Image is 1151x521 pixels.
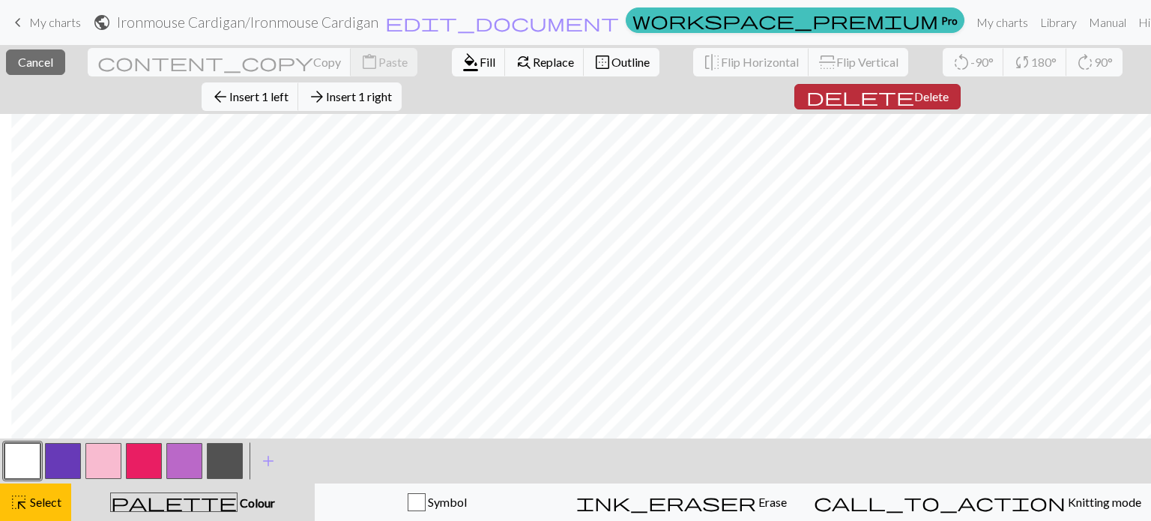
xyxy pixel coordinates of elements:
span: Select [28,495,61,509]
a: Pro [626,7,964,33]
button: Replace [505,48,584,76]
span: border_outer [593,52,611,73]
span: Copy [313,55,341,69]
button: Knitting mode [804,484,1151,521]
button: 90° [1066,48,1123,76]
span: Erase [756,495,787,509]
span: delete [806,86,914,107]
a: Manual [1083,7,1132,37]
button: Insert 1 right [298,82,402,111]
button: Colour [71,484,315,521]
button: Cancel [6,49,65,75]
button: Symbol [315,484,560,521]
a: My charts [9,10,81,35]
button: Copy [88,48,351,76]
button: Erase [559,484,804,521]
span: arrow_forward [308,86,326,107]
button: Fill [452,48,506,76]
span: Insert 1 right [326,89,392,103]
button: -90° [943,48,1004,76]
button: Delete [794,84,961,109]
span: -90° [970,55,994,69]
span: call_to_action [814,492,1066,513]
span: Colour [238,496,275,510]
span: palette [111,492,237,513]
span: Insert 1 left [229,89,288,103]
span: 90° [1094,55,1113,69]
button: Insert 1 left [202,82,299,111]
span: 180° [1031,55,1057,69]
span: find_replace [515,52,533,73]
span: Flip Horizontal [721,55,799,69]
span: add [259,451,277,472]
span: content_copy [97,52,313,73]
button: Outline [584,48,659,76]
span: format_color_fill [462,52,480,73]
span: ink_eraser [576,492,756,513]
span: My charts [29,15,81,29]
span: Fill [480,55,495,69]
button: Flip Vertical [809,48,908,76]
span: rotate_left [952,52,970,73]
span: Delete [914,89,949,103]
span: Outline [611,55,650,69]
span: arrow_back [211,86,229,107]
button: 180° [1003,48,1067,76]
span: highlight_alt [10,492,28,513]
span: keyboard_arrow_left [9,12,27,33]
span: edit_document [385,12,619,33]
span: Replace [533,55,574,69]
span: flip [703,52,721,73]
a: My charts [970,7,1034,37]
span: Symbol [426,495,467,509]
span: public [93,12,111,33]
button: Flip Horizontal [693,48,809,76]
span: Cancel [18,55,53,69]
span: sync [1013,52,1031,73]
span: workspace_premium [632,10,938,31]
span: rotate_right [1076,52,1094,73]
span: Knitting mode [1066,495,1141,509]
h2: Ironmouse Cardigan / Ironmouse Cardigan [117,13,378,31]
span: Flip Vertical [836,55,898,69]
span: flip [817,53,838,71]
a: Library [1034,7,1083,37]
